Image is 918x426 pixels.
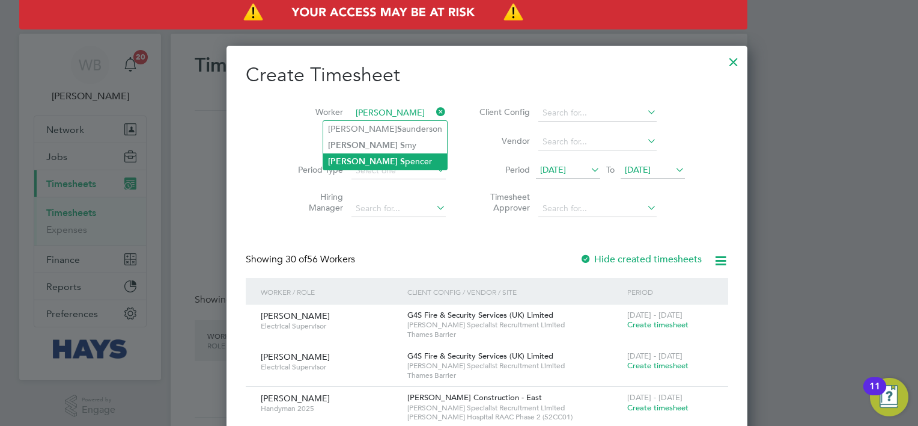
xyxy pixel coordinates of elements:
[261,362,398,372] span: Electrical Supervisor
[261,351,330,362] span: [PERSON_NAME]
[351,105,446,122] input: Search for...
[627,392,682,403] span: [DATE] - [DATE]
[351,162,446,179] input: Select one
[625,164,651,175] span: [DATE]
[407,310,553,320] span: G4S Fire & Security Services (UK) Limited
[627,360,688,371] span: Create timesheet
[323,121,447,137] li: [PERSON_NAME] aunderson
[407,320,621,330] span: [PERSON_NAME] Specialist Recruitment Limited
[538,105,657,122] input: Search for...
[603,162,618,177] span: To
[323,137,447,153] li: my
[870,378,908,416] button: Open Resource Center, 11 new notifications
[289,191,343,213] label: Hiring Manager
[476,164,530,175] label: Period
[538,134,657,150] input: Search for...
[627,351,682,361] span: [DATE] - [DATE]
[627,403,688,413] span: Create timesheet
[261,310,330,321] span: [PERSON_NAME]
[476,135,530,146] label: Vendor
[323,153,447,170] li: pencer
[407,392,542,403] span: [PERSON_NAME] Construction - East
[397,124,402,134] b: S
[328,140,398,150] b: [PERSON_NAME]
[289,164,343,175] label: Period Type
[400,156,405,167] b: S
[869,386,880,402] div: 11
[407,351,553,361] span: G4S Fire & Security Services (UK) Limited
[624,278,716,306] div: Period
[258,278,404,306] div: Worker / Role
[580,253,702,265] label: Hide created timesheets
[261,393,330,404] span: [PERSON_NAME]
[261,404,398,413] span: Handyman 2025
[407,330,621,339] span: Thames Barrier
[407,361,621,371] span: [PERSON_NAME] Specialist Recruitment Limited
[540,164,566,175] span: [DATE]
[246,253,357,266] div: Showing
[627,319,688,330] span: Create timesheet
[404,278,624,306] div: Client Config / Vendor / Site
[476,191,530,213] label: Timesheet Approver
[407,403,621,413] span: [PERSON_NAME] Specialist Recruitment Limited
[289,106,343,117] label: Worker
[261,321,398,331] span: Electrical Supervisor
[627,310,682,320] span: [DATE] - [DATE]
[285,253,307,265] span: 30 of
[351,200,446,217] input: Search for...
[407,371,621,380] span: Thames Barrier
[328,156,398,167] b: [PERSON_NAME]
[246,63,728,88] h2: Create Timesheet
[476,106,530,117] label: Client Config
[400,140,405,150] b: S
[538,200,657,217] input: Search for...
[285,253,355,265] span: 56 Workers
[289,135,343,146] label: Site
[407,412,621,422] span: [PERSON_NAME] Hospital RAAC Phase 2 (52CC01)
